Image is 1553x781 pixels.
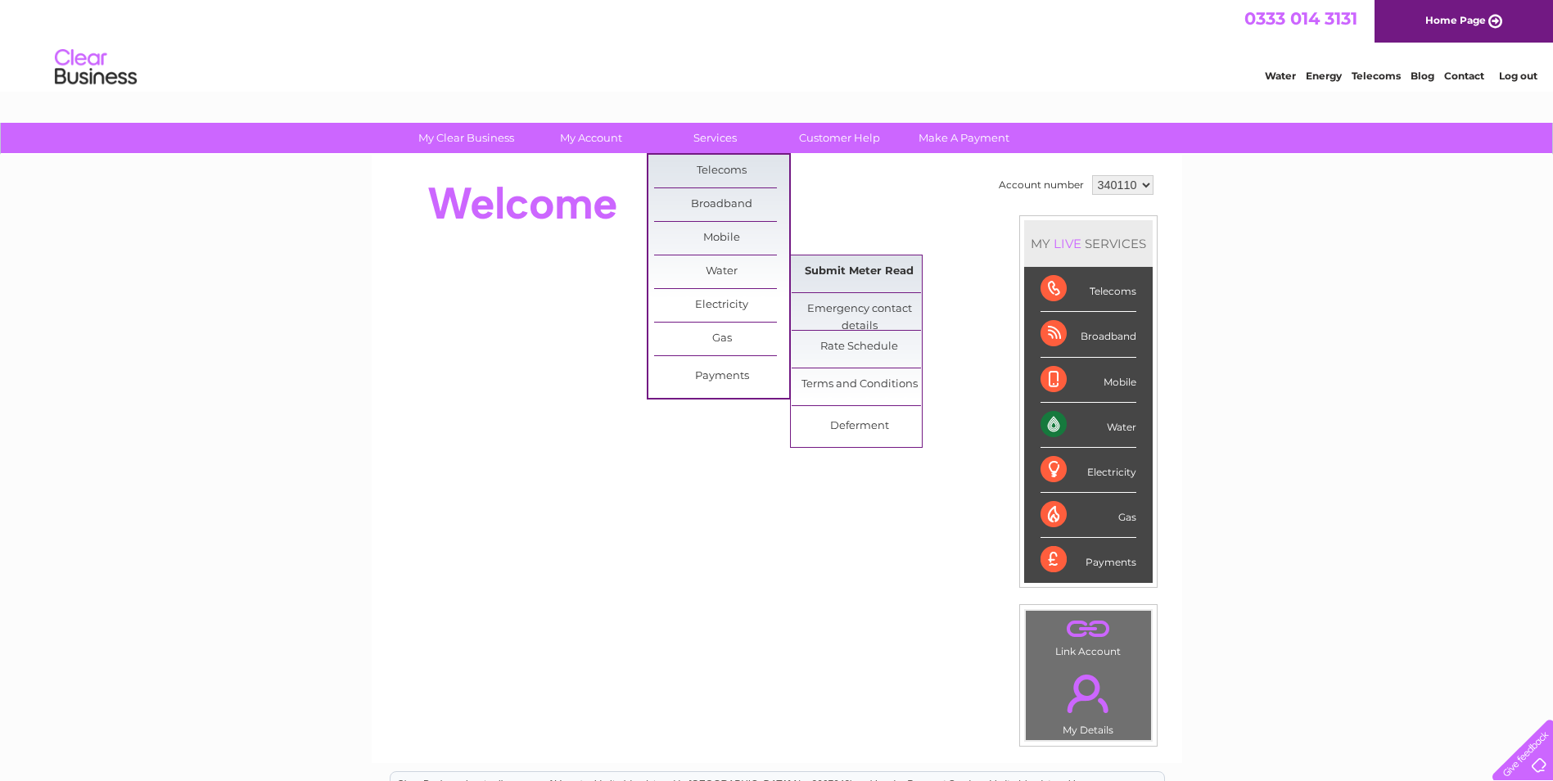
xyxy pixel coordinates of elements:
[1030,665,1147,722] a: .
[1265,70,1296,82] a: Water
[1411,70,1434,82] a: Blog
[1041,448,1136,493] div: Electricity
[1025,661,1152,741] td: My Details
[654,289,789,322] a: Electricity
[654,155,789,187] a: Telecoms
[1444,70,1484,82] a: Contact
[1041,358,1136,403] div: Mobile
[523,123,658,153] a: My Account
[772,123,907,153] a: Customer Help
[792,293,927,326] a: Emergency contact details
[1050,236,1085,251] div: LIVE
[1025,610,1152,661] td: Link Account
[1244,8,1357,29] a: 0333 014 3131
[654,222,789,255] a: Mobile
[995,171,1088,199] td: Account number
[1352,70,1401,82] a: Telecoms
[792,368,927,401] a: Terms and Conditions
[1041,403,1136,448] div: Water
[1306,70,1342,82] a: Energy
[792,255,927,288] a: Submit Meter Read
[792,331,927,363] a: Rate Schedule
[1041,538,1136,582] div: Payments
[1041,267,1136,312] div: Telecoms
[654,188,789,221] a: Broadband
[1024,220,1153,267] div: MY SERVICES
[1499,70,1537,82] a: Log out
[654,360,789,393] a: Payments
[399,123,534,153] a: My Clear Business
[648,123,783,153] a: Services
[54,43,138,93] img: logo.png
[1041,493,1136,538] div: Gas
[1041,312,1136,357] div: Broadband
[391,9,1164,79] div: Clear Business is a trading name of Verastar Limited (registered in [GEOGRAPHIC_DATA] No. 3667643...
[896,123,1032,153] a: Make A Payment
[1030,615,1147,643] a: .
[792,410,927,443] a: Deferment
[654,323,789,355] a: Gas
[654,255,789,288] a: Water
